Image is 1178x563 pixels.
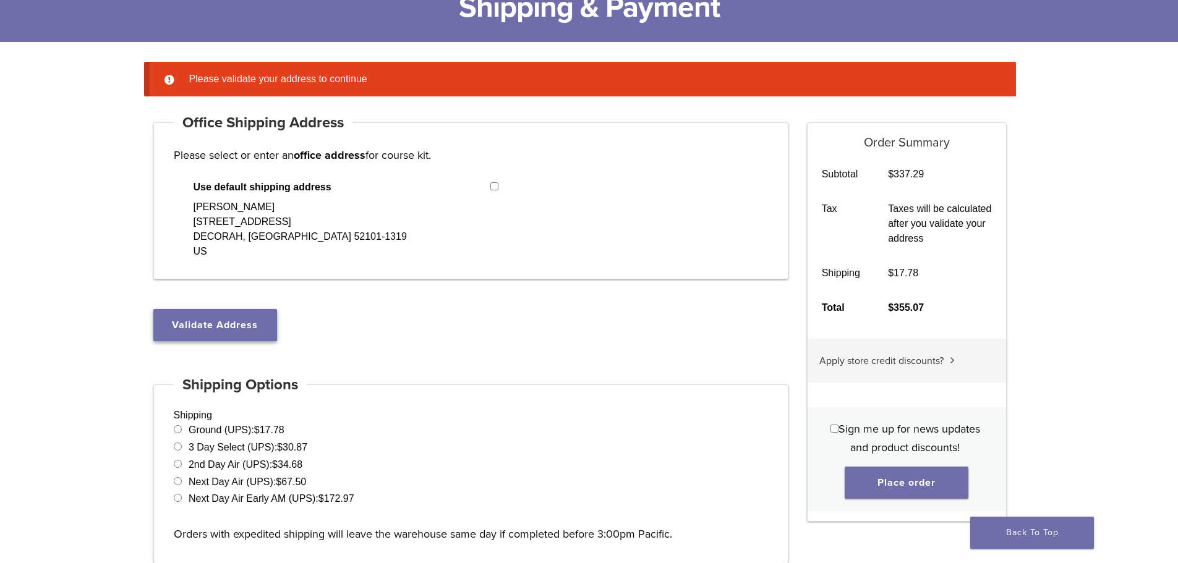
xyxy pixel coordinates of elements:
[808,256,874,290] th: Shipping
[888,268,918,278] bdi: 17.78
[318,493,354,504] bdi: 172.97
[174,370,307,400] h4: Shipping Options
[272,459,278,470] span: $
[888,169,894,179] span: $
[970,517,1094,549] a: Back To Top
[174,108,353,138] h4: Office Shipping Address
[277,442,283,452] span: $
[254,425,284,435] bdi: 17.78
[272,459,302,470] bdi: 34.68
[276,476,306,487] bdi: 67.50
[184,72,996,87] li: Please validate your address to continue
[174,506,769,543] p: Orders with expedited shipping will leave the warehouse same day if completed before 3:00pm Pacific.
[174,146,769,164] p: Please select or enter an for course kit.
[294,148,365,162] strong: office address
[819,355,944,367] span: Apply store credit discounts?
[808,192,874,256] th: Tax
[189,493,354,504] label: Next Day Air Early AM (UPS):
[845,467,968,499] button: Place order
[888,302,924,313] bdi: 355.07
[808,123,1006,150] h5: Order Summary
[888,169,924,179] bdi: 337.29
[808,290,874,325] th: Total
[189,476,306,487] label: Next Day Air (UPS):
[830,425,839,433] input: Sign me up for news updates and product discounts!
[189,425,284,435] label: Ground (UPS):
[277,442,307,452] bdi: 30.87
[950,357,955,363] img: caret.svg
[839,422,980,454] span: Sign me up for news updates and product discounts!
[194,200,407,259] div: [PERSON_NAME] [STREET_ADDRESS] DECORAH, [GEOGRAPHIC_DATA] 52101-1319 US
[189,442,307,452] label: 3 Day Select (UPS):
[888,302,894,313] span: $
[888,268,894,278] span: $
[276,476,281,487] span: $
[318,493,324,504] span: $
[254,425,260,435] span: $
[874,192,1006,256] td: Taxes will be calculated after you validate your address
[153,309,277,341] button: Validate Address
[808,157,874,192] th: Subtotal
[189,459,302,470] label: 2nd Day Air (UPS):
[194,180,491,195] span: Use default shipping address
